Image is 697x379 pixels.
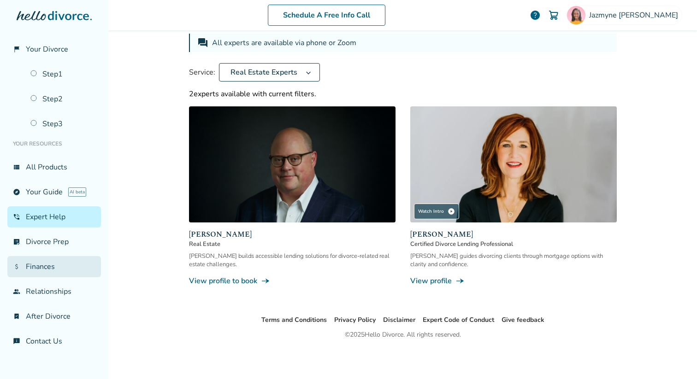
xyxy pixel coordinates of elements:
a: exploreYour GuideAI beta [7,181,101,203]
a: Schedule A Free Info Call [268,5,385,26]
div: 2 experts available with current filters. [189,89,617,99]
span: group [13,288,20,295]
li: Disclaimer [383,315,415,326]
a: phone_in_talkExpert Help [7,206,101,227]
span: Jazmyne [PERSON_NAME] [589,10,682,20]
span: [PERSON_NAME] [189,229,396,240]
li: Give feedback [502,315,544,326]
img: Cart [548,10,559,21]
span: forum [197,37,208,48]
a: groupRelationships [7,281,101,302]
li: Your Resources [7,134,101,153]
a: Expert Code of Conduct [423,315,494,324]
a: bookmark_checkAfter Divorce [7,306,101,327]
iframe: Chat Widget [651,335,697,379]
span: line_end_arrow_notch [261,276,270,286]
span: list_alt_check [13,238,20,245]
a: list_alt_checkDivorce Prep [7,231,101,252]
a: help [530,10,541,21]
span: view_list [13,163,20,171]
img: Chris Freemott [189,106,396,222]
span: AI beta [68,187,86,197]
span: play_circle [448,208,455,215]
span: Service: [189,67,215,77]
span: line_end_arrow_notch [455,276,465,286]
button: Real Estate Experts [219,63,320,82]
span: [PERSON_NAME] [410,229,617,240]
a: View profileline_end_arrow_notch [410,276,617,286]
span: bookmark_check [13,313,20,320]
span: flag_2 [13,46,20,53]
span: chat_info [13,338,20,345]
span: Real Estate [189,240,396,248]
a: View profile to bookline_end_arrow_notch [189,276,396,286]
a: view_listAll Products [7,157,101,178]
span: Your Divorce [26,44,68,54]
span: attach_money [13,263,20,270]
div: © 2025 Hello Divorce. All rights reserved. [345,329,461,340]
a: Step2 [25,88,101,110]
div: [PERSON_NAME] builds accessible lending solutions for divorce-related real estate challenges. [189,252,396,268]
div: All experts are available via phone or Zoom [212,37,358,48]
a: Terms and Conditions [261,315,327,324]
img: Tami Wollensak [410,106,617,222]
div: Watch Intro [414,204,459,219]
img: Jazmyne Williams [567,6,585,24]
span: Certified Divorce Lending Professional [410,240,617,248]
div: [PERSON_NAME] guides divorcing clients through mortgage options with clarity and confidence. [410,252,617,268]
a: flag_2Your Divorce [7,39,101,60]
span: phone_in_talk [13,213,20,221]
a: attach_moneyFinances [7,256,101,277]
a: Step1 [25,64,101,85]
span: explore [13,188,20,196]
a: Privacy Policy [334,315,376,324]
a: chat_infoContact Us [7,331,101,352]
a: Step3 [25,113,101,134]
span: Real Estate Experts [227,67,301,77]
